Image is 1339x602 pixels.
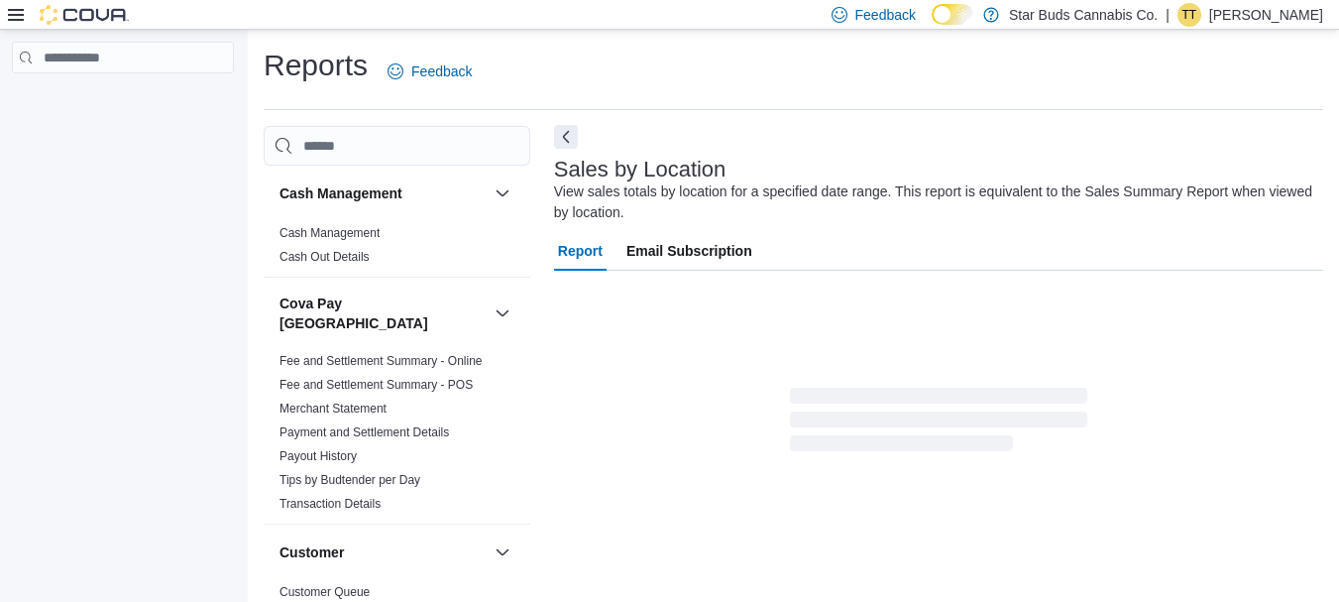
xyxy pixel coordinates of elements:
[279,225,380,241] span: Cash Management
[1009,3,1158,27] p: Star Buds Cannabis Co.
[279,249,370,265] span: Cash Out Details
[626,231,752,271] span: Email Subscription
[279,497,381,511] a: Transaction Details
[264,221,530,277] div: Cash Management
[932,4,973,25] input: Dark Mode
[279,448,357,464] span: Payout History
[932,25,933,26] span: Dark Mode
[279,585,370,599] a: Customer Queue
[491,181,514,205] button: Cash Management
[491,301,514,325] button: Cova Pay [GEOGRAPHIC_DATA]
[12,77,234,125] nav: Complex example
[279,226,380,240] a: Cash Management
[411,61,472,81] span: Feedback
[1177,3,1201,27] div: Tannis Talarico
[554,158,726,181] h3: Sales by Location
[279,183,487,203] button: Cash Management
[279,542,487,562] button: Customer
[554,181,1313,223] div: View sales totals by location for a specified date range. This report is equivalent to the Sales ...
[1182,3,1197,27] span: TT
[264,349,530,524] div: Cova Pay [GEOGRAPHIC_DATA]
[279,402,387,416] a: Merchant Statement
[279,449,357,463] a: Payout History
[554,125,578,149] button: Next
[380,52,480,91] a: Feedback
[279,424,449,440] span: Payment and Settlement Details
[491,541,514,564] button: Customer
[1166,3,1170,27] p: |
[279,472,420,488] span: Tips by Budtender per Day
[279,425,449,439] a: Payment and Settlement Details
[279,183,402,203] h3: Cash Management
[279,378,473,392] a: Fee and Settlement Summary - POS
[279,584,370,600] span: Customer Queue
[279,250,370,264] a: Cash Out Details
[279,377,473,393] span: Fee and Settlement Summary - POS
[279,294,487,333] button: Cova Pay [GEOGRAPHIC_DATA]
[790,392,1087,455] span: Loading
[279,496,381,512] span: Transaction Details
[279,401,387,417] span: Merchant Statement
[279,354,483,368] a: Fee and Settlement Summary - Online
[1209,3,1323,27] p: [PERSON_NAME]
[558,231,603,271] span: Report
[855,5,916,25] span: Feedback
[279,473,420,487] a: Tips by Budtender per Day
[279,353,483,369] span: Fee and Settlement Summary - Online
[279,542,344,562] h3: Customer
[40,5,129,25] img: Cova
[264,46,368,85] h1: Reports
